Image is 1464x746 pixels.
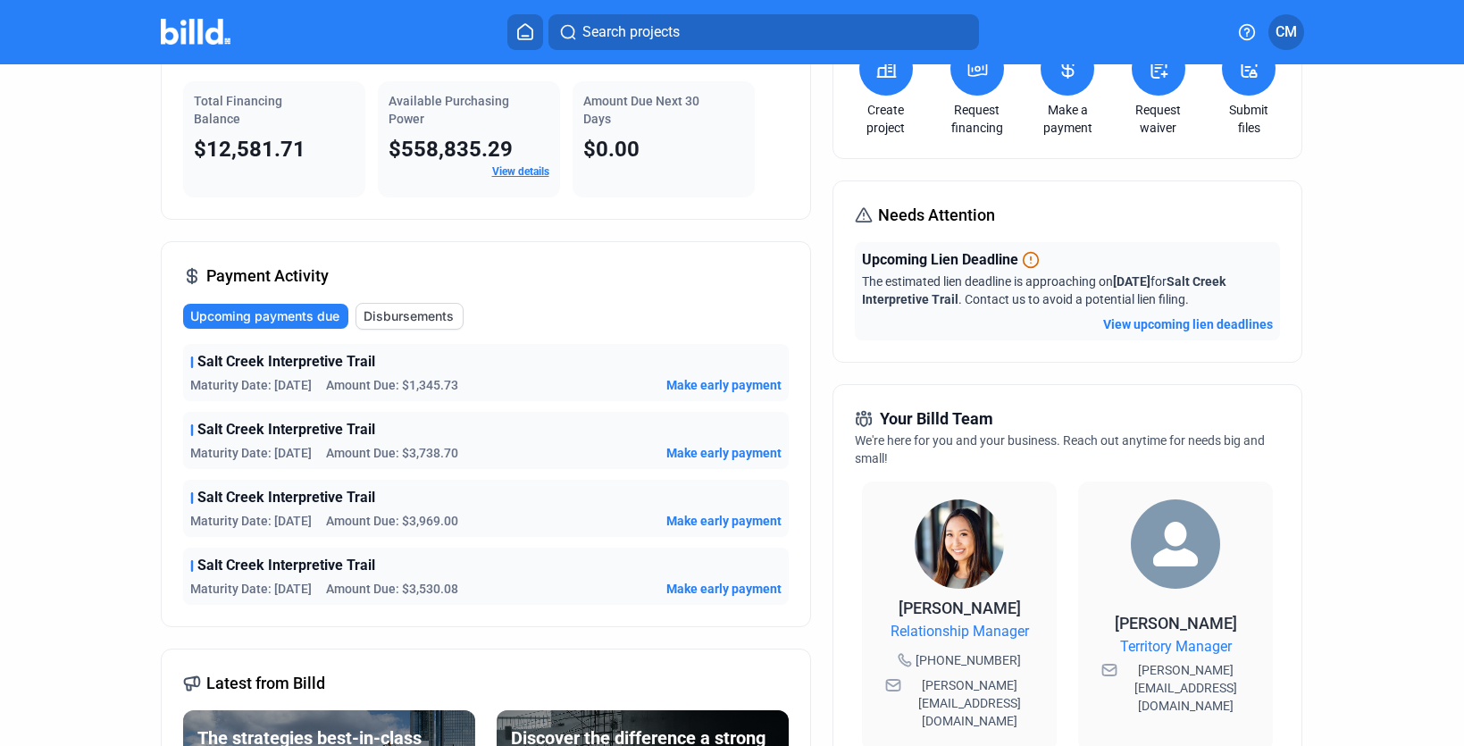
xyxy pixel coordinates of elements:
span: Salt Creek Interpretive Trail [197,555,375,576]
button: Make early payment [666,376,782,394]
span: Amount Due Next 30 Days [583,94,699,126]
span: Available Purchasing Power [389,94,509,126]
button: Upcoming payments due [183,304,348,329]
span: Latest from Billd [206,671,325,696]
span: CM [1276,21,1297,43]
span: [DATE] [1113,274,1150,289]
span: We're here for you and your business. Reach out anytime for needs big and small! [855,433,1265,465]
button: CM [1268,14,1304,50]
span: Salt Creek Interpretive Trail [197,419,375,440]
button: Make early payment [666,512,782,530]
span: Maturity Date: [DATE] [190,512,312,530]
button: Make early payment [666,444,782,462]
span: Amount Due: $3,969.00 [326,512,458,530]
span: [PERSON_NAME][EMAIL_ADDRESS][DOMAIN_NAME] [905,676,1033,730]
img: Territory Manager [1131,499,1220,589]
span: $12,581.71 [194,137,305,162]
span: Amount Due: $3,738.70 [326,444,458,462]
a: View details [492,165,549,178]
span: Needs Attention [878,203,995,228]
span: Maturity Date: [DATE] [190,376,312,394]
span: Relationship Manager [891,621,1029,642]
span: Upcoming payments due [190,307,339,325]
span: Upcoming Lien Deadline [862,249,1018,271]
span: Your Billd Team [880,407,993,432]
span: Salt Creek Interpretive Trail [862,274,1226,306]
span: Maturity Date: [DATE] [190,580,312,598]
span: Territory Manager [1120,636,1232,658]
img: Relationship Manager [915,499,1004,589]
button: Disbursements [356,303,464,330]
span: Total Financing Balance [194,94,282,126]
button: Make early payment [666,580,782,598]
a: Request financing [946,101,1008,137]
a: Submit files [1217,101,1280,137]
a: Create project [855,101,917,137]
button: Search projects [548,14,979,50]
span: [PERSON_NAME][EMAIL_ADDRESS][DOMAIN_NAME] [1121,661,1250,715]
a: Request waiver [1127,101,1190,137]
span: Salt Creek Interpretive Trail [197,487,375,508]
span: Amount Due: $3,530.08 [326,580,458,598]
span: [PERSON_NAME] [1115,614,1237,633]
span: Salt Creek Interpretive Trail [197,351,375,373]
span: [PHONE_NUMBER] [916,651,1021,669]
span: Payment Activity [206,264,329,289]
span: The estimated lien deadline is approaching on for . Contact us to avoid a potential lien filing. [862,274,1226,306]
span: $0.00 [583,137,640,162]
span: Disbursements [364,307,454,325]
button: View upcoming lien deadlines [1103,315,1273,333]
span: [PERSON_NAME] [899,599,1021,617]
span: Amount Due: $1,345.73 [326,376,458,394]
a: Make a payment [1036,101,1099,137]
span: Maturity Date: [DATE] [190,444,312,462]
img: Billd Company Logo [161,19,231,45]
span: $558,835.29 [389,137,513,162]
span: Search projects [582,21,680,43]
